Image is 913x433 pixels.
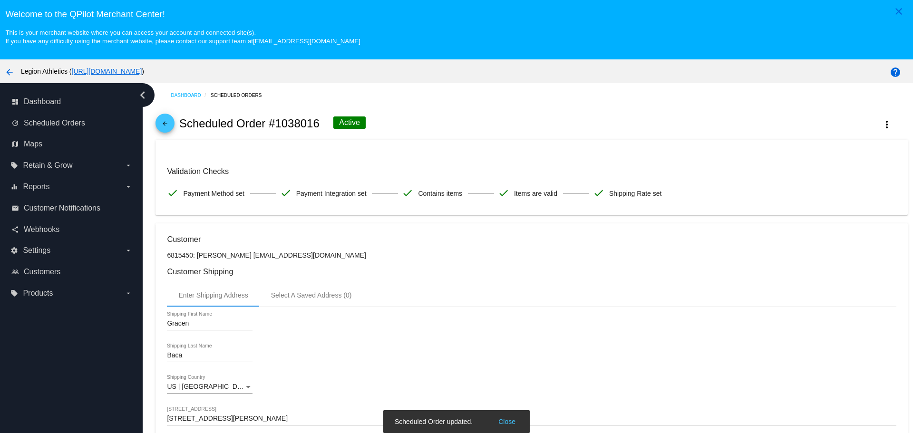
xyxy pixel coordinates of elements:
i: dashboard [11,98,19,106]
span: Webhooks [24,225,59,234]
span: Dashboard [24,97,61,106]
a: people_outline Customers [11,264,132,279]
i: arrow_drop_down [125,247,132,254]
i: settings [10,247,18,254]
a: Dashboard [171,88,211,103]
i: update [11,119,19,127]
h3: Welcome to the QPilot Merchant Center! [5,9,907,19]
span: Payment Method set [183,183,244,203]
i: people_outline [11,268,19,276]
mat-icon: check [498,187,509,199]
h3: Customer [167,235,896,244]
small: This is your merchant website where you can access your account and connected site(s). If you hav... [5,29,360,45]
span: Scheduled Orders [24,119,85,127]
mat-icon: help [890,67,901,78]
h3: Validation Checks [167,167,896,176]
mat-icon: check [167,187,178,199]
span: US | [GEOGRAPHIC_DATA] [167,383,251,390]
i: arrow_drop_down [125,289,132,297]
a: dashboard Dashboard [11,94,132,109]
i: local_offer [10,162,18,169]
i: email [11,204,19,212]
i: arrow_drop_down [125,183,132,191]
i: local_offer [10,289,18,297]
span: Payment Integration set [296,183,367,203]
input: Shipping First Name [167,320,253,327]
a: [EMAIL_ADDRESS][DOMAIN_NAME] [253,38,360,45]
span: Maps [24,140,42,148]
a: [URL][DOMAIN_NAME] [72,67,142,75]
button: Close [495,417,518,426]
mat-icon: check [402,187,413,199]
span: Shipping Rate set [609,183,662,203]
mat-icon: close [893,6,904,17]
span: Products [23,289,53,298]
span: Customers [24,268,60,276]
a: share Webhooks [11,222,132,237]
mat-icon: arrow_back [159,120,171,132]
mat-icon: check [593,187,604,199]
mat-icon: arrow_back [4,67,15,78]
span: Items are valid [514,183,557,203]
a: map Maps [11,136,132,152]
simple-snack-bar: Scheduled Order updated. [395,417,518,426]
div: Active [333,116,366,129]
i: arrow_drop_down [125,162,132,169]
input: Shipping Last Name [167,352,253,359]
i: chevron_left [135,87,150,103]
a: Scheduled Orders [211,88,270,103]
span: Contains items [418,183,462,203]
span: Customer Notifications [24,204,100,212]
i: share [11,226,19,233]
h2: Scheduled Order #1038016 [179,117,320,130]
div: Select A Saved Address (0) [271,291,352,299]
input: Shipping Street 1 [167,415,896,423]
div: Enter Shipping Address [178,291,248,299]
span: Legion Athletics ( ) [21,67,144,75]
mat-icon: check [280,187,291,199]
h3: Customer Shipping [167,267,896,276]
i: equalizer [10,183,18,191]
p: 6815450: [PERSON_NAME] [EMAIL_ADDRESS][DOMAIN_NAME] [167,251,896,259]
span: Retain & Grow [23,161,72,170]
i: map [11,140,19,148]
mat-icon: more_vert [881,119,893,130]
a: update Scheduled Orders [11,115,132,131]
span: Settings [23,246,50,255]
span: Reports [23,183,49,191]
mat-select: Shipping Country [167,383,253,391]
a: email Customer Notifications [11,201,132,216]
